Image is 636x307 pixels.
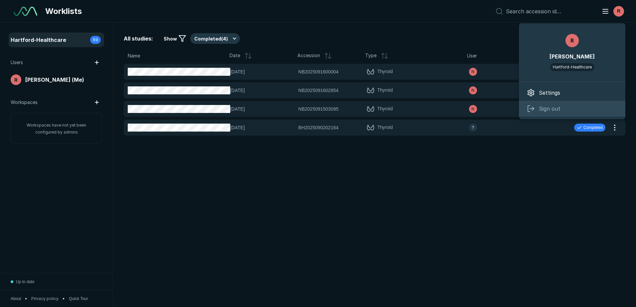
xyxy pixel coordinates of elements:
[124,101,609,117] button: [DATE]NB2025091503095Thyroidavatar-nameCompleted
[550,63,594,71] div: Hartford-Healthcare
[471,69,474,75] span: N
[230,105,294,113] span: [DATE]
[377,105,393,113] span: Thyroid
[230,68,294,75] span: [DATE]
[45,5,82,17] span: Worklists
[297,52,320,60] span: Accession
[597,5,625,18] button: avatar-name
[377,68,393,76] span: Thyroid
[617,8,620,15] span: R
[124,82,609,98] button: [DATE]NB2025091602854Thyroidavatar-nameCompleted
[467,52,477,59] span: User
[164,35,177,42] span: Show
[539,89,560,97] span: Settings
[11,296,21,302] button: About
[16,279,34,285] span: Up to date
[93,37,98,43] span: 69
[298,87,339,94] span: NB2025091602854
[90,36,101,44] div: 69
[25,296,27,302] span: •
[25,76,84,84] span: [PERSON_NAME] (Me)
[471,87,474,93] span: N
[13,7,37,16] img: See-Mode Logo
[298,124,339,131] span: BH2025090202164
[377,86,393,94] span: Thyroid
[377,124,393,132] span: Thyroid
[613,6,624,17] div: avatar-name
[550,52,595,60] span: [PERSON_NAME]
[11,273,34,290] button: Up to date
[472,125,474,131] span: ?
[124,120,609,136] button: [DATE]BH2025090202164Thyroidavatar-nameCompleted
[69,296,88,302] button: Quick Tour
[469,124,477,132] div: avatar-name
[469,86,477,94] div: avatar-name
[469,105,477,113] div: avatar-name
[471,106,474,112] span: N
[14,76,18,83] span: R
[63,296,65,302] span: •
[11,74,21,85] div: avatar-name
[27,123,86,135] span: Workspaces have not yet been configured by admins
[574,124,605,132] div: Completed
[469,68,477,76] div: avatar-name
[298,68,339,75] span: NB2025091600004
[190,33,240,44] button: Completed(4)
[298,105,339,113] span: NB2025091503095
[519,23,625,119] div: avatar-name
[9,73,103,86] a: avatar-name[PERSON_NAME] (Me)
[230,124,294,131] span: [DATE]
[553,64,592,70] span: Hartford-Healthcare
[9,33,103,47] a: Hartford-Healthcare69
[230,87,294,94] span: [DATE]
[365,52,377,60] span: Type
[124,35,153,43] span: All studies:
[11,4,40,19] a: See-Mode Logo
[124,64,609,80] button: [DATE]NB2025091600004Thyroidavatar-nameCompleted
[565,34,579,47] div: avatar-name
[31,296,59,302] a: Privacy policy
[570,37,574,45] span: R
[11,99,38,106] span: Workspaces
[11,59,23,66] span: Users
[11,36,66,44] span: Hartford-Healthcare
[583,125,603,131] span: Completed
[128,52,140,59] span: Name
[230,52,240,60] span: Date
[506,8,593,15] input: Search accession id…
[539,105,560,113] span: Sign out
